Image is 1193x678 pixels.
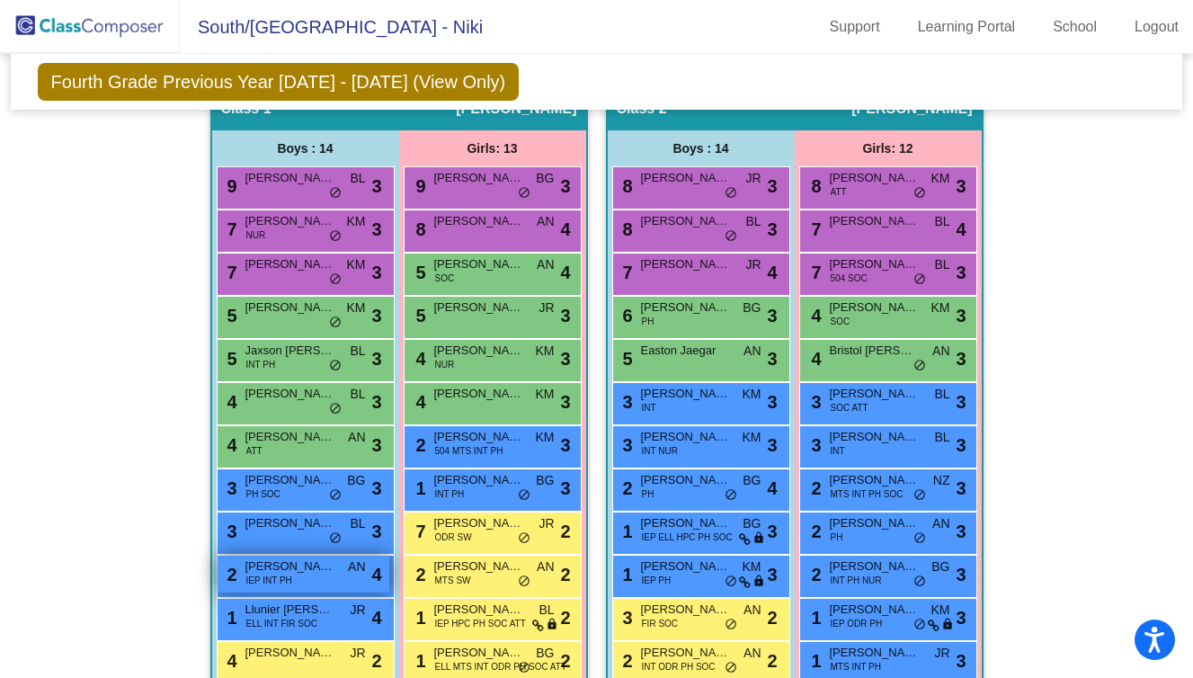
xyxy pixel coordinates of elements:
[913,359,926,373] span: do_not_disturb_alt
[913,531,926,546] span: do_not_disturb_alt
[223,565,237,584] span: 2
[641,558,731,575] span: [PERSON_NAME]
[641,255,731,273] span: [PERSON_NAME]
[743,601,761,620] span: AN
[956,475,966,502] span: 3
[941,618,954,632] span: lock
[371,345,381,372] span: 3
[830,299,920,317] span: [PERSON_NAME]
[807,176,822,196] span: 8
[743,428,761,447] span: KM
[642,444,678,458] span: INT NUR
[434,558,524,575] span: [PERSON_NAME]
[807,522,822,541] span: 2
[619,306,633,326] span: 6
[807,651,822,671] span: 1
[223,349,237,369] span: 5
[642,487,654,501] span: PH
[807,263,822,282] span: 7
[956,216,966,243] span: 4
[329,402,342,416] span: do_not_disturb_alt
[1038,13,1111,41] a: School
[245,558,335,575] span: [PERSON_NAME]
[180,13,483,41] span: South/[GEOGRAPHIC_DATA] - Niki
[619,651,633,671] span: 2
[745,255,761,274] span: JR
[745,212,761,231] span: BL
[934,255,949,274] span: BL
[350,342,365,361] span: BL
[642,315,654,328] span: PH
[560,388,570,415] span: 3
[932,342,949,361] span: AN
[329,316,342,330] span: do_not_disturb_alt
[560,561,570,588] span: 2
[371,173,381,200] span: 3
[246,574,292,587] span: IEP INT PH
[752,531,765,546] span: lock
[767,259,777,286] span: 4
[223,435,237,455] span: 4
[371,388,381,415] span: 3
[956,259,966,286] span: 3
[560,604,570,631] span: 2
[560,647,570,674] span: 2
[807,219,822,239] span: 7
[536,428,555,447] span: KM
[725,618,737,632] span: do_not_disturb_alt
[245,212,335,230] span: [PERSON_NAME]
[223,522,237,541] span: 3
[641,471,731,489] span: [PERSON_NAME]
[329,229,342,244] span: do_not_disturb_alt
[807,392,822,412] span: 3
[329,272,342,287] span: do_not_disturb_alt
[371,432,381,459] span: 3
[807,349,822,369] span: 4
[412,608,426,628] span: 1
[435,358,455,371] span: NUR
[536,169,554,188] span: BG
[830,169,920,187] span: [PERSON_NAME]
[223,306,237,326] span: 5
[371,647,381,674] span: 2
[956,561,966,588] span: 3
[560,216,570,243] span: 4
[767,432,777,459] span: 3
[537,212,554,231] span: AN
[371,302,381,329] span: 3
[412,392,426,412] span: 4
[347,255,366,274] span: KM
[932,514,949,533] span: AN
[371,561,381,588] span: 4
[518,186,530,201] span: do_not_disturb_alt
[934,212,949,231] span: BL
[435,617,526,630] span: IEP HPC PH SOC ATT
[831,185,847,199] span: ATT
[412,478,426,498] span: 1
[807,435,822,455] span: 3
[608,130,795,166] div: Boys : 14
[830,644,920,662] span: [PERSON_NAME]
[830,558,920,575] span: [PERSON_NAME]
[642,660,716,674] span: INT ODR PH SOC
[767,604,777,631] span: 2
[725,488,737,503] span: do_not_disturb_alt
[619,435,633,455] span: 3
[412,219,426,239] span: 8
[641,169,731,187] span: [PERSON_NAME]
[560,475,570,502] span: 3
[434,428,524,446] span: [PERSON_NAME]
[245,385,335,403] span: [PERSON_NAME]
[350,644,365,663] span: JR
[619,478,633,498] span: 2
[767,216,777,243] span: 3
[956,647,966,674] span: 3
[931,299,950,317] span: KM
[350,169,365,188] span: BL
[807,608,822,628] span: 1
[767,518,777,545] span: 3
[830,471,920,489] span: [PERSON_NAME][GEOGRAPHIC_DATA]
[560,302,570,329] span: 3
[641,342,731,360] span: Easton Jaegar
[435,487,465,501] span: INT PH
